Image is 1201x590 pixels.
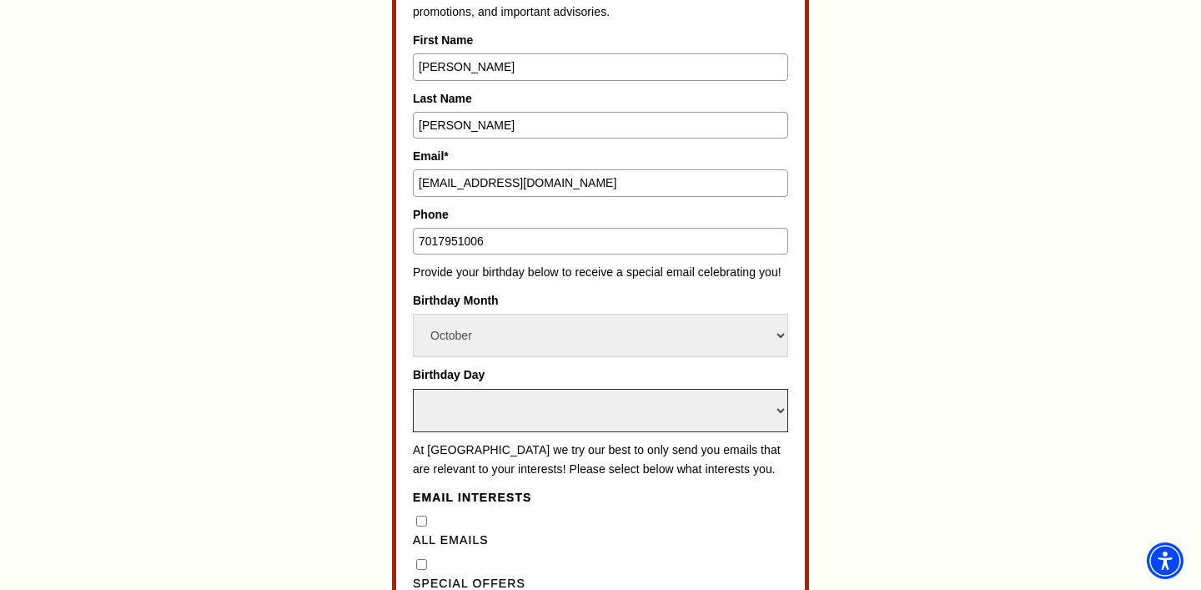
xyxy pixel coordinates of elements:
[413,205,788,224] label: Phone
[413,366,788,384] label: Birthday Day
[413,89,788,108] label: Last Name
[413,291,788,310] label: Birthday Month
[413,53,788,80] input: Type your first name
[413,263,788,283] p: Provide your birthday below to receive a special email celebrating you!
[413,228,788,255] input: Type your phone number
[413,31,788,49] label: First Name
[413,147,788,165] label: Email*
[413,488,532,508] legend: Email Interests
[1147,542,1183,579] div: Accessibility Menu
[413,441,788,480] p: At [GEOGRAPHIC_DATA] we try our best to only send you emails that are relevant to your interests!...
[413,112,788,139] input: Type your last name
[413,169,788,196] input: Type your email
[413,531,788,551] label: All Emails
